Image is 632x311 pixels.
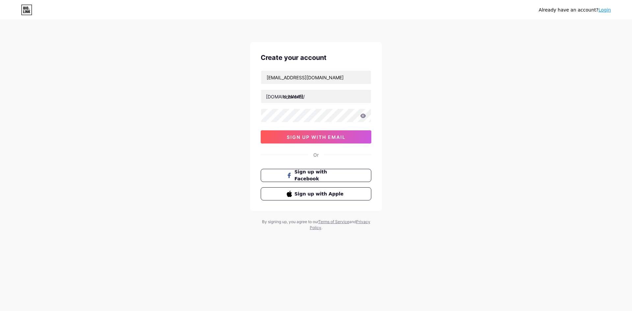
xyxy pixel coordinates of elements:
[266,93,305,100] div: [DOMAIN_NAME]/
[598,7,611,13] a: Login
[313,151,319,158] div: Or
[295,191,346,197] span: Sign up with Apple
[539,7,611,13] div: Already have an account?
[295,168,346,182] span: Sign up with Facebook
[261,71,371,84] input: Email
[287,134,346,140] span: sign up with email
[261,187,371,200] button: Sign up with Apple
[261,53,371,63] div: Create your account
[318,219,349,224] a: Terms of Service
[261,90,371,103] input: username
[261,169,371,182] button: Sign up with Facebook
[261,130,371,143] button: sign up with email
[260,219,372,231] div: By signing up, you agree to our and .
